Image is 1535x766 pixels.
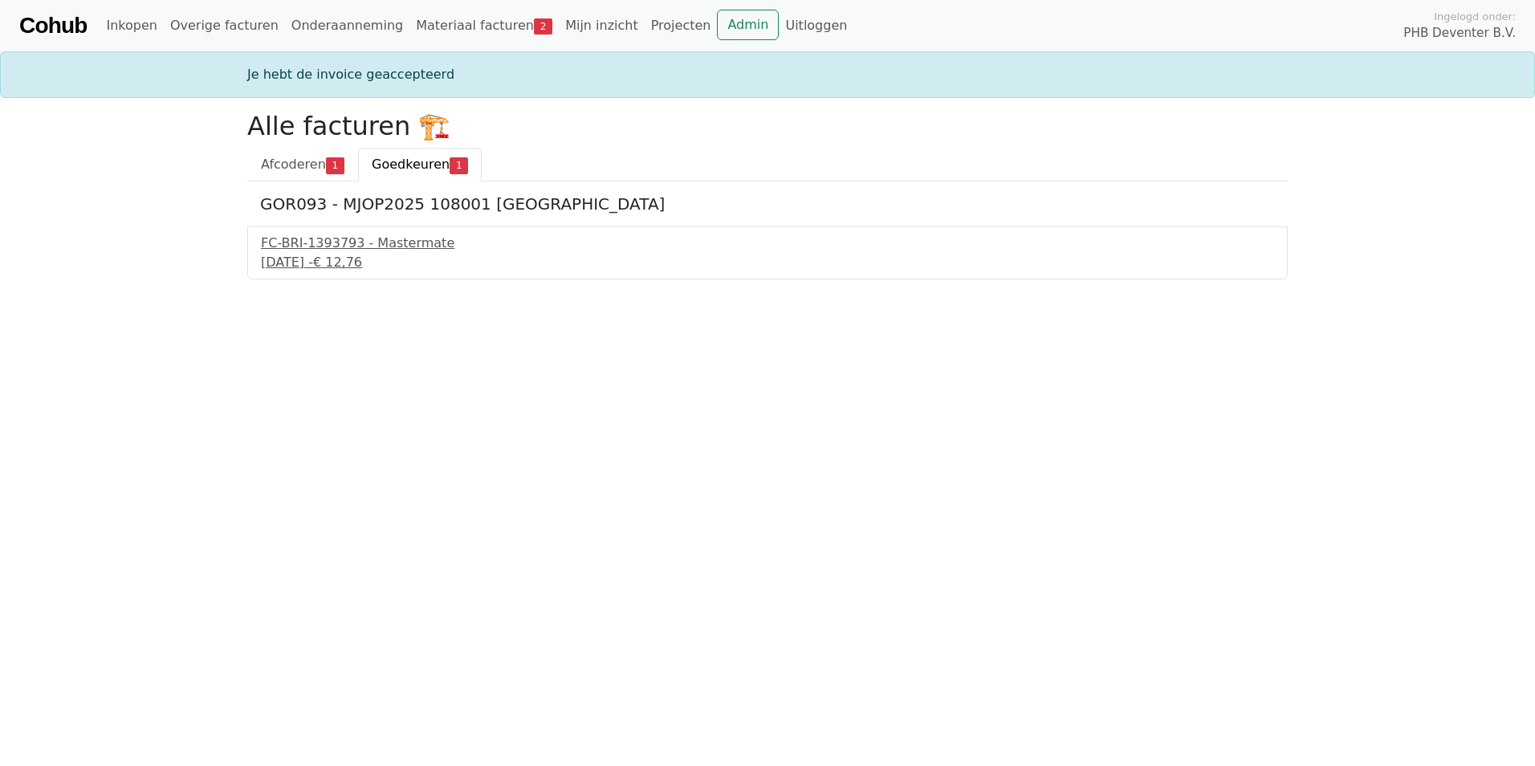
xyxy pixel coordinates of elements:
[358,148,482,181] a: Goedkeuren1
[645,10,718,42] a: Projecten
[1434,9,1516,24] span: Ingelogd onder:
[559,10,645,42] a: Mijn inzicht
[19,6,87,45] a: Cohub
[779,10,853,42] a: Uitloggen
[534,18,552,35] span: 2
[100,10,163,42] a: Inkopen
[261,253,1274,272] div: [DATE] -
[261,234,1274,272] a: FC-BRI-1393793 - Mastermate[DATE] -€ 12,76
[164,10,285,42] a: Overige facturen
[238,65,1297,84] div: Je hebt de invoice geaccepteerd
[247,111,1288,141] h2: Alle facturen 🏗️
[717,10,779,40] a: Admin
[260,194,1275,214] h5: GOR093 - MJOP2025 108001 [GEOGRAPHIC_DATA]
[326,157,344,173] span: 1
[261,234,1274,253] div: FC-BRI-1393793 - Mastermate
[247,148,358,181] a: Afcoderen1
[372,157,450,172] span: Goedkeuren
[450,157,468,173] span: 1
[409,10,559,42] a: Materiaal facturen2
[285,10,409,42] a: Onderaanneming
[313,255,362,270] span: € 12,76
[261,157,326,172] span: Afcoderen
[1403,24,1516,43] span: PHB Deventer B.V.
